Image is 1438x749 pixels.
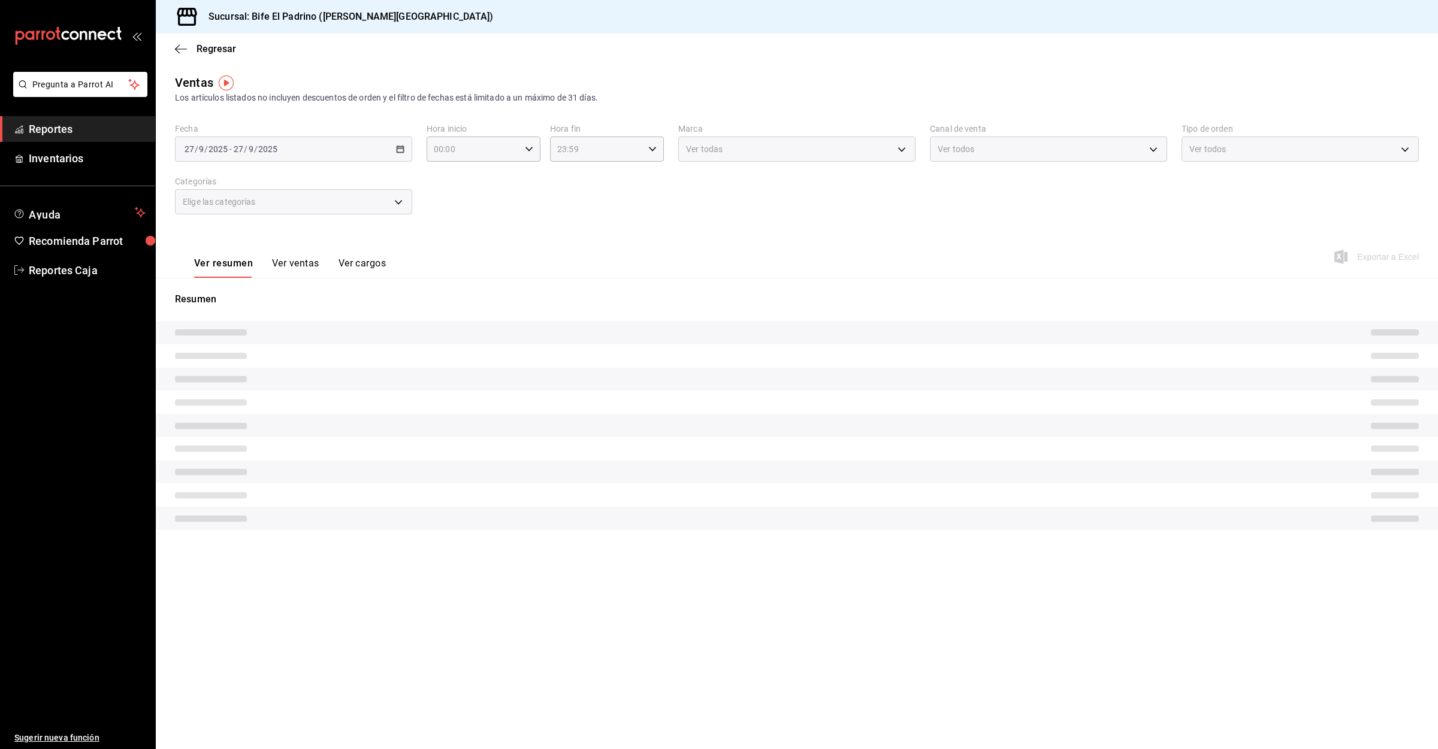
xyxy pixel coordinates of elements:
[132,31,141,41] button: open_drawer_menu
[204,144,208,154] span: /
[550,125,664,133] label: Hora fin
[183,196,256,208] span: Elige las categorías
[175,43,236,54] button: Regresar
[678,125,916,133] label: Marca
[199,10,494,24] h3: Sucursal: Bife El Padrino ([PERSON_NAME][GEOGRAPHIC_DATA])
[194,257,253,278] button: Ver resumen
[272,257,319,278] button: Ver ventas
[175,92,1419,104] div: Los artículos listados no incluyen descuentos de orden y el filtro de fechas está limitado a un m...
[339,257,386,278] button: Ver cargos
[197,43,236,54] span: Regresar
[32,78,129,91] span: Pregunta a Parrot AI
[175,74,213,92] div: Ventas
[175,125,412,133] label: Fecha
[195,144,198,154] span: /
[175,177,412,186] label: Categorías
[938,143,974,155] span: Ver todos
[229,144,232,154] span: -
[29,233,146,249] span: Recomienda Parrot
[248,144,254,154] input: --
[29,262,146,278] span: Reportes Caja
[29,150,146,166] span: Inventarios
[1189,143,1226,155] span: Ver todos
[198,144,204,154] input: --
[8,87,147,99] a: Pregunta a Parrot AI
[427,125,540,133] label: Hora inicio
[13,72,147,97] button: Pregunta a Parrot AI
[930,125,1167,133] label: Canal de venta
[1182,125,1419,133] label: Tipo de orden
[208,144,228,154] input: ----
[244,144,247,154] span: /
[184,144,195,154] input: --
[29,205,130,220] span: Ayuda
[29,121,146,137] span: Reportes
[258,144,278,154] input: ----
[686,143,723,155] span: Ver todas
[194,257,386,278] div: navigation tabs
[254,144,258,154] span: /
[233,144,244,154] input: --
[14,732,146,744] span: Sugerir nueva función
[219,75,234,90] img: Tooltip marker
[175,292,1419,307] p: Resumen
